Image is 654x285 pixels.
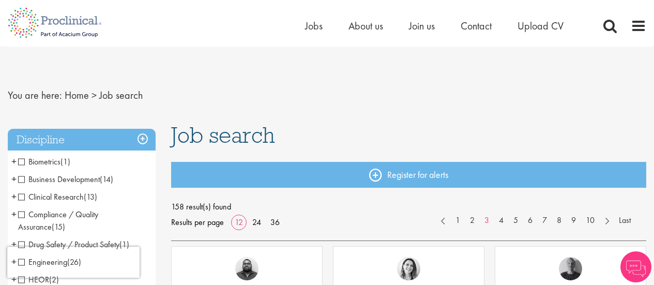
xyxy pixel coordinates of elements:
[523,215,538,227] a: 6
[171,199,646,215] span: 158 result(s) found
[49,274,59,285] span: (2)
[249,217,265,228] a: 24
[11,154,17,169] span: +
[171,215,224,230] span: Results per page
[18,239,129,250] span: Drug Safety / Product Safety
[11,189,17,204] span: +
[100,174,113,185] span: (14)
[397,257,420,280] img: Nur Ergiydiren
[92,88,97,102] span: >
[18,274,59,285] span: HEOR
[465,215,480,227] a: 2
[537,215,552,227] a: 7
[18,239,119,250] span: Drug Safety / Product Safety
[552,215,567,227] a: 8
[409,19,435,33] a: Join us
[8,129,156,151] h3: Discipline
[84,191,97,202] span: (13)
[518,19,564,33] a: Upload CV
[119,239,129,250] span: (1)
[18,191,97,202] span: Clinical Research
[461,19,492,33] a: Contact
[614,215,636,227] a: Last
[52,221,65,232] span: (15)
[18,191,84,202] span: Clinical Research
[18,156,60,167] span: Biometrics
[11,171,17,187] span: +
[60,156,70,167] span: (1)
[231,217,247,228] a: 12
[171,162,646,188] a: Register for alerts
[305,19,323,33] a: Jobs
[620,251,651,282] img: Chatbot
[7,247,140,278] iframe: reCAPTCHA
[65,88,89,102] a: breadcrumb link
[235,257,258,280] img: Ashley Bennett
[566,215,581,227] a: 9
[18,274,49,285] span: HEOR
[559,257,582,280] img: Felix Zimmer
[348,19,383,33] a: About us
[18,174,113,185] span: Business Development
[581,215,600,227] a: 10
[11,236,17,252] span: +
[494,215,509,227] a: 4
[99,88,143,102] span: Job search
[18,156,70,167] span: Biometrics
[8,88,62,102] span: You are here:
[267,217,283,228] a: 36
[479,215,494,227] a: 3
[11,206,17,222] span: +
[18,174,100,185] span: Business Development
[171,121,275,149] span: Job search
[508,215,523,227] a: 5
[450,215,465,227] a: 1
[18,209,98,232] span: Compliance / Quality Assurance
